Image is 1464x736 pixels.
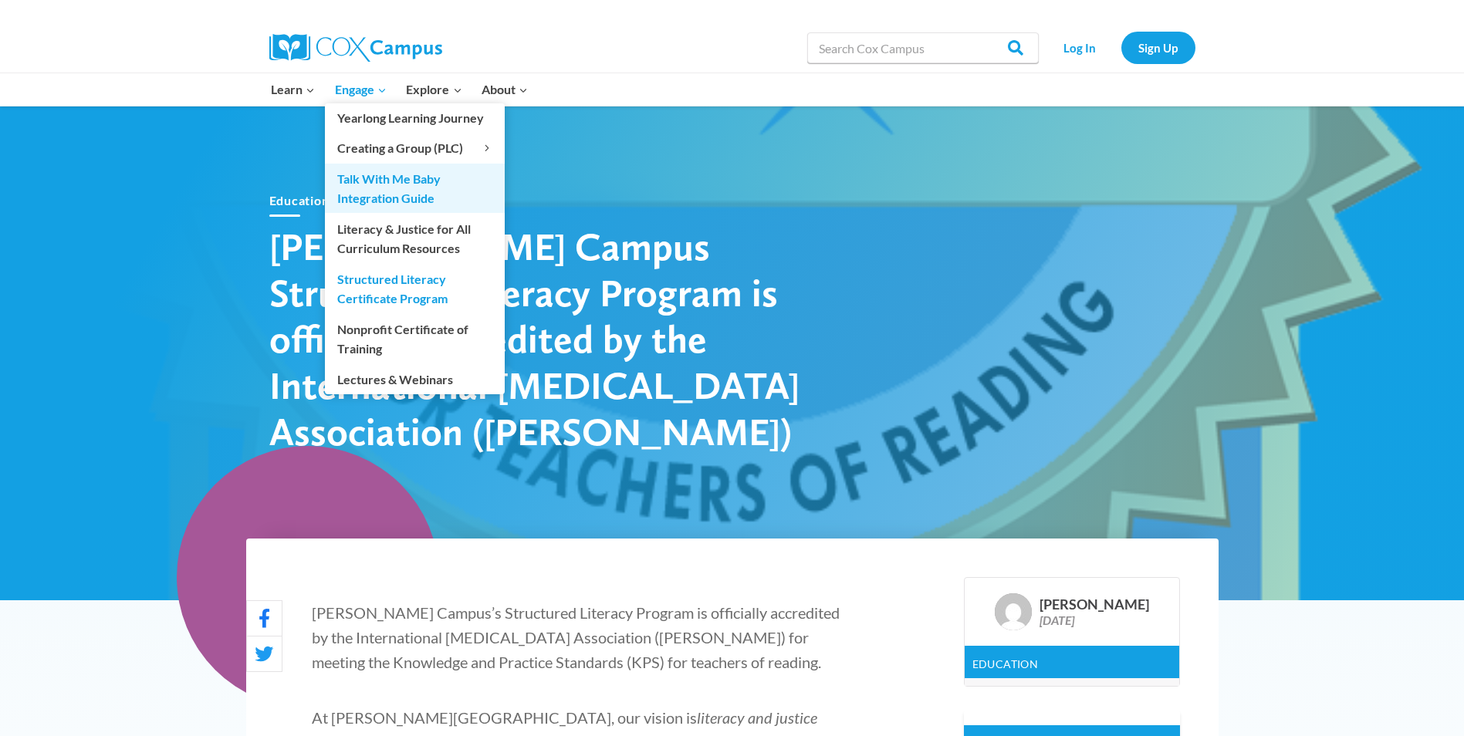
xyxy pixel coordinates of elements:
a: Structured Literacy Certificate Program [325,264,505,313]
a: Literacy & Justice for All Curriculum Resources [325,214,505,263]
span: [PERSON_NAME] Campus’s Structured Literacy Program is officially accredited by the International ... [312,603,840,671]
input: Search Cox Campus [807,32,1039,63]
div: [PERSON_NAME] [1040,596,1149,613]
button: Child menu of About [472,73,538,106]
button: Child menu of Creating a Group (PLC) [325,133,505,163]
a: Yearlong Learning Journey [325,103,505,133]
a: Log In [1046,32,1114,63]
h1: [PERSON_NAME] Campus Structured Literacy Program is officially accredited by the International [M... [269,223,810,454]
a: Nonprofit Certificate of Training [325,314,505,363]
button: Child menu of Explore [397,73,472,106]
nav: Secondary Navigation [1046,32,1195,63]
a: Education [269,193,330,208]
a: Talk With Me Baby Integration Guide [325,164,505,213]
a: Sign Up [1121,32,1195,63]
button: Child menu of Engage [325,73,397,106]
div: [DATE] [1040,613,1149,627]
a: Education [972,657,1039,670]
nav: Primary Navigation [262,73,538,106]
img: Cox Campus [269,34,442,62]
span: At [PERSON_NAME][GEOGRAPHIC_DATA], our vision is [312,708,697,727]
a: Lectures & Webinars [325,364,505,393]
button: Child menu of Learn [262,73,326,106]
